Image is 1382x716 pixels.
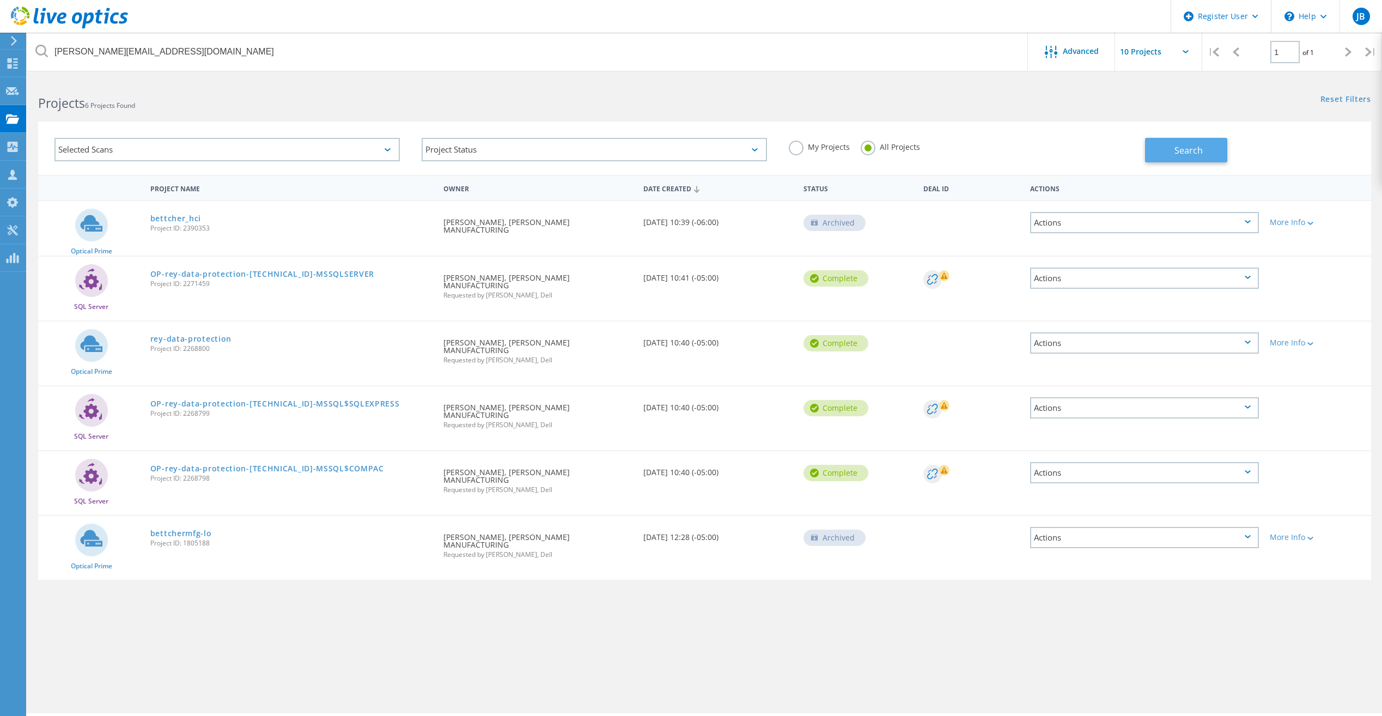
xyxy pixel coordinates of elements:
[38,94,85,112] b: Projects
[11,23,128,31] a: Live Optics Dashboard
[803,400,868,416] div: Complete
[54,138,400,161] div: Selected Scans
[71,563,112,569] span: Optical Prime
[1270,219,1366,226] div: More Info
[443,422,632,428] span: Requested by [PERSON_NAME], Dell
[1025,178,1264,198] div: Actions
[1030,462,1259,483] div: Actions
[1174,144,1203,156] span: Search
[1360,33,1382,71] div: |
[1063,47,1099,55] span: Advanced
[438,178,638,198] div: Owner
[803,530,866,546] div: Archived
[438,257,638,310] div: [PERSON_NAME], [PERSON_NAME] MANUFACTURING
[150,215,201,222] a: bettcher_hci
[638,516,798,552] div: [DATE] 12:28 (-05:00)
[798,178,918,198] div: Status
[1030,212,1259,233] div: Actions
[150,345,433,352] span: Project ID: 2268800
[71,248,112,254] span: Optical Prime
[1030,268,1259,289] div: Actions
[443,292,632,299] span: Requested by [PERSON_NAME], Dell
[1145,138,1227,162] button: Search
[803,215,866,231] div: Archived
[1320,95,1371,105] a: Reset Filters
[74,433,108,440] span: SQL Server
[803,465,868,481] div: Complete
[1030,397,1259,418] div: Actions
[150,410,433,417] span: Project ID: 2268799
[443,487,632,493] span: Requested by [PERSON_NAME], Dell
[861,141,920,151] label: All Projects
[438,321,638,374] div: [PERSON_NAME], [PERSON_NAME] MANUFACTURING
[150,530,212,537] a: bettchermfg-lo
[638,257,798,293] div: [DATE] 10:41 (-05:00)
[1030,527,1259,548] div: Actions
[150,225,433,232] span: Project ID: 2390353
[1030,332,1259,354] div: Actions
[1270,339,1366,347] div: More Info
[638,451,798,487] div: [DATE] 10:40 (-05:00)
[150,400,400,408] a: OP-rey-data-protection-[TECHNICAL_ID]-MSSQL$SQLEXPRESS
[27,33,1028,71] input: Search projects by name, owner, ID, company, etc
[438,516,638,569] div: [PERSON_NAME], [PERSON_NAME] MANUFACTURING
[74,498,108,505] span: SQL Server
[145,178,438,198] div: Project Name
[803,335,868,351] div: Complete
[422,138,767,161] div: Project Status
[150,465,384,472] a: OP-rey-data-protection-[TECHNICAL_ID]-MSSQL$COMPAC
[150,270,374,278] a: OP-rey-data-protection-[TECHNICAL_ID]-MSSQLSERVER
[443,551,632,558] span: Requested by [PERSON_NAME], Dell
[638,178,798,198] div: Date Created
[638,201,798,237] div: [DATE] 10:39 (-06:00)
[150,540,433,547] span: Project ID: 1805188
[85,101,135,110] span: 6 Projects Found
[438,386,638,439] div: [PERSON_NAME], [PERSON_NAME] MANUFACTURING
[1270,533,1366,541] div: More Info
[789,141,850,151] label: My Projects
[803,270,868,287] div: Complete
[638,321,798,357] div: [DATE] 10:40 (-05:00)
[438,201,638,245] div: [PERSON_NAME], [PERSON_NAME] MANUFACTURING
[918,178,1025,198] div: Deal Id
[150,281,433,287] span: Project ID: 2271459
[74,304,108,310] span: SQL Server
[150,475,433,482] span: Project ID: 2268798
[438,451,638,504] div: [PERSON_NAME], [PERSON_NAME] MANUFACTURING
[1202,33,1225,71] div: |
[638,386,798,422] div: [DATE] 10:40 (-05:00)
[443,357,632,363] span: Requested by [PERSON_NAME], Dell
[1302,48,1314,57] span: of 1
[150,335,232,343] a: rey-data-protection
[71,368,112,375] span: Optical Prime
[1284,11,1294,21] svg: \n
[1356,12,1365,21] span: JB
